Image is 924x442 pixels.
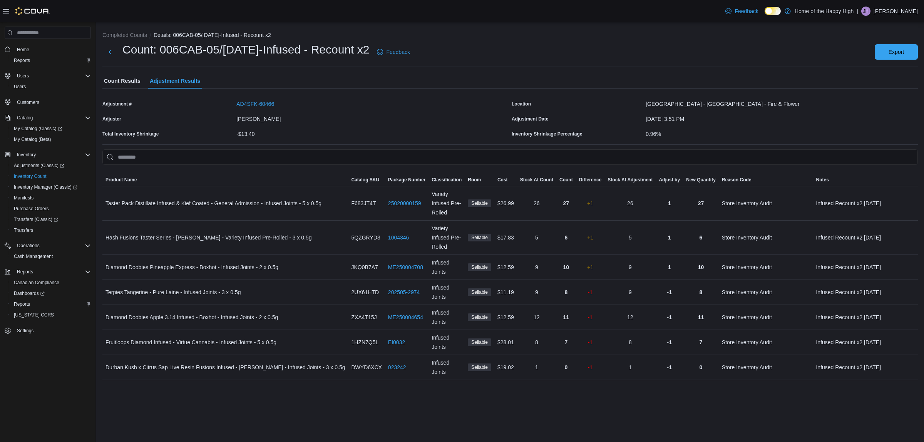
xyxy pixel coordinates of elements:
[468,313,491,321] span: Sellable
[559,177,573,183] span: Count
[604,360,656,375] div: 1
[14,326,37,335] a: Settings
[14,184,77,190] span: Inventory Manager (Classic)
[15,7,50,15] img: Cova
[14,216,58,223] span: Transfers (Classic)
[14,98,42,107] a: Customers
[816,233,881,242] span: Infused Recount x2 [DATE]
[659,177,680,183] span: Adjust by
[11,226,91,235] span: Transfers
[352,263,378,272] span: JKQ0B7A7
[11,289,91,298] span: Dashboards
[471,314,488,321] span: Sellable
[722,263,772,272] span: Store Inventory Audit
[2,112,94,123] button: Catalog
[816,288,881,297] span: Infused Recount x2 [DATE]
[14,290,45,296] span: Dashboards
[14,280,59,286] span: Canadian Compliance
[11,161,67,170] a: Adjustments (Classic)
[17,152,36,158] span: Inventory
[14,113,36,122] button: Catalog
[722,338,772,347] span: Store Inventory Audit
[563,313,569,322] p: 11
[8,193,94,203] button: Manifests
[494,260,517,275] div: $12.59
[352,233,380,242] span: 5QZGRYD3
[722,288,772,297] span: Store Inventory Audit
[102,116,121,122] label: Adjuster
[105,199,321,208] span: Taster Pack Distillate Infused & Kief Coated - General Admission - Infused Joints - 5 x 0.5g
[494,174,517,186] button: Cost
[432,358,462,377] span: Infused Joints
[11,310,91,320] span: Washington CCRS
[646,128,918,137] div: 0.96%
[14,136,51,142] span: My Catalog (Beta)
[698,199,704,208] p: 27
[468,288,491,296] span: Sellable
[17,328,33,334] span: Settings
[667,338,672,347] p: -1
[11,135,54,144] a: My Catalog (Beta)
[386,48,410,56] span: Feedback
[465,174,494,186] button: Room
[14,253,53,260] span: Cash Management
[517,196,556,211] div: 26
[14,113,91,122] span: Catalog
[105,363,345,372] span: Durban Kush x Citrus Sap Live Resin Fusions Infused - [PERSON_NAME] - Infused Joints - 3 x 0.5g
[700,363,703,372] p: 0
[154,32,271,38] button: Details: 006CAB-05/[DATE]-Infused - Recount x2
[700,288,703,297] p: 8
[11,172,50,181] a: Inventory Count
[102,131,159,137] div: Total Inventory Shrinkage
[722,199,772,208] span: Store Inventory Audit
[497,177,508,183] span: Cost
[588,313,593,322] p: -1
[700,338,703,347] p: 7
[105,338,276,347] span: Fruitloops Diamond Infused - Virtue Cannabis - Infused Joints - 5 x 0.5g
[722,233,772,242] span: Store Inventory Audit
[14,162,64,169] span: Adjustments (Classic)
[2,97,94,108] button: Customers
[236,113,509,122] div: [PERSON_NAME]
[8,55,94,66] button: Reports
[517,310,556,325] div: 12
[517,285,556,300] div: 9
[102,101,132,107] label: Adjustment #
[352,199,376,208] span: F683JT4T
[11,215,91,224] span: Transfers (Classic)
[17,47,29,53] span: Home
[11,204,52,213] a: Purchase Orders
[604,196,656,211] div: 26
[14,267,91,276] span: Reports
[588,338,593,347] p: -1
[388,363,406,372] a: 023242
[608,177,653,183] span: Stock At Adjustment
[14,71,32,80] button: Users
[765,7,781,15] input: Dark Mode
[2,266,94,277] button: Reports
[17,115,33,121] span: Catalog
[563,263,569,272] p: 10
[14,150,39,159] button: Inventory
[494,335,517,350] div: $28.01
[8,299,94,310] button: Reports
[604,335,656,350] div: 8
[388,338,405,347] a: EI0032
[11,278,91,287] span: Canadian Compliance
[494,230,517,245] div: $17.83
[520,177,553,183] div: Stock At Count
[14,326,91,335] span: Settings
[105,288,241,297] span: Terpies Tangerine - Pure Laine - Infused Joints - 3 x 0.5g
[471,264,488,271] span: Sellable
[102,174,348,186] button: Product Name
[352,177,380,183] span: Catalog SKU
[14,173,47,179] span: Inventory Count
[686,177,716,183] span: New Quantity
[17,269,33,275] span: Reports
[11,193,37,203] a: Manifests
[816,177,829,183] span: Notes
[8,134,94,145] button: My Catalog (Beta)
[8,277,94,288] button: Canadian Compliance
[494,310,517,325] div: $12.59
[667,363,672,372] p: -1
